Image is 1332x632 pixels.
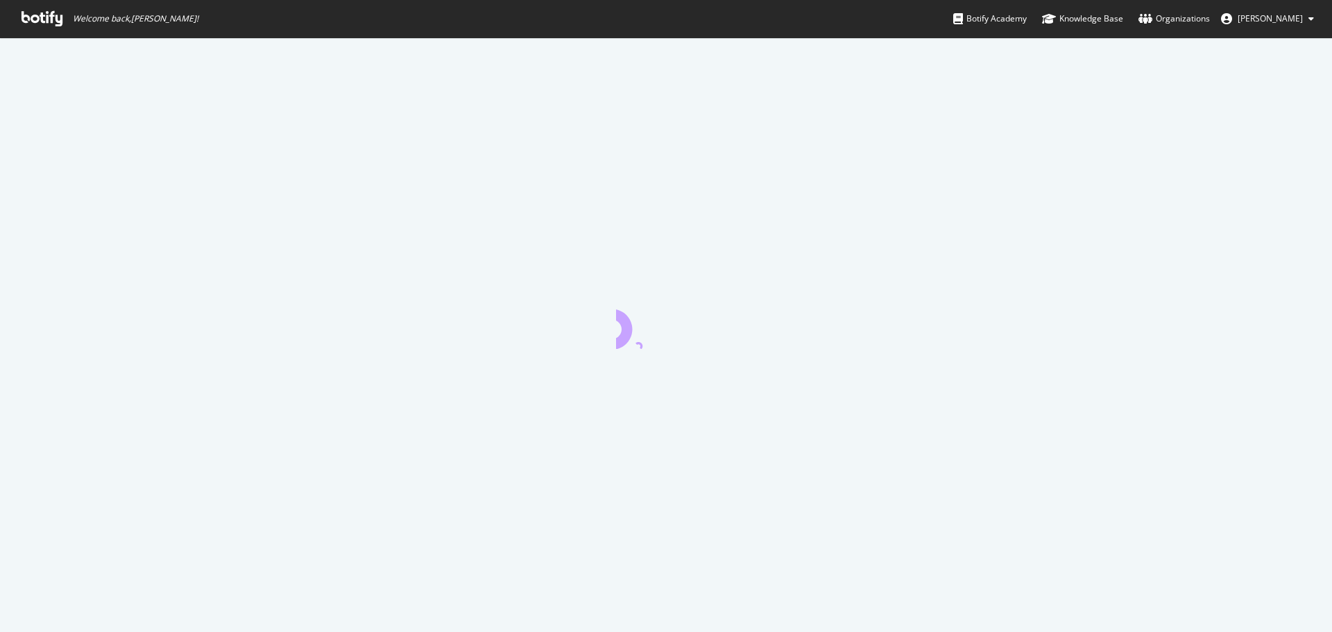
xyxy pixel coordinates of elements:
div: Organizations [1138,12,1210,26]
span: Michael Boulter [1238,12,1303,24]
span: Welcome back, [PERSON_NAME] ! [73,13,198,24]
div: Knowledge Base [1042,12,1123,26]
button: [PERSON_NAME] [1210,8,1325,30]
div: animation [616,299,716,349]
div: Botify Academy [953,12,1027,26]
